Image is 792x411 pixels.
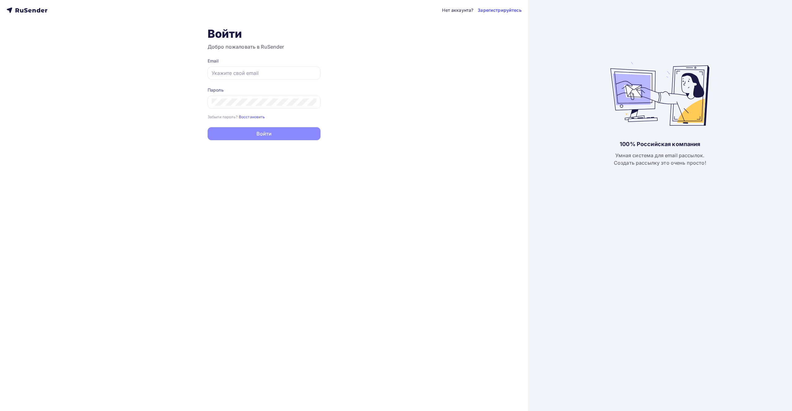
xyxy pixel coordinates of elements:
[442,7,473,13] div: Нет аккаунта?
[208,58,321,64] div: Email
[620,141,700,148] div: 100% Российская компания
[208,115,238,119] small: Забыли пароль?
[614,152,706,167] div: Умная система для email рассылок. Создать рассылку это очень просто!
[239,114,265,119] a: Восстановить
[212,69,316,77] input: Укажите свой email
[208,127,321,140] button: Войти
[208,27,321,41] h1: Войти
[478,7,521,13] a: Зарегистрируйтесь
[208,43,321,50] h3: Добро пожаловать в RuSender
[208,87,321,93] div: Пароль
